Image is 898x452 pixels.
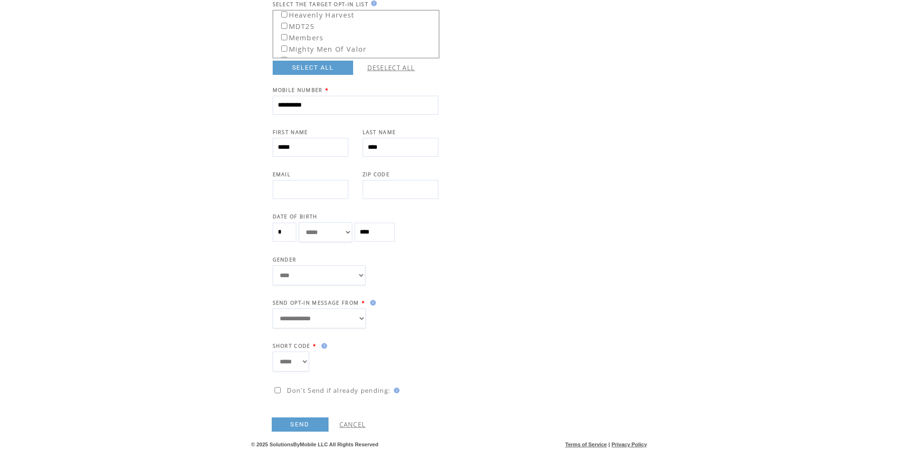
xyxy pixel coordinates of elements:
label: Mobile Giving [275,53,341,65]
a: Privacy Policy [612,442,647,447]
input: MDT25 [281,23,287,29]
input: Members [281,34,287,40]
span: | [608,442,610,447]
img: help.gif [367,300,376,306]
input: Mobile Giving [281,57,287,63]
span: DATE OF BIRTH [273,213,318,220]
span: © 2025 SolutionsByMobile LLC All Rights Reserved [251,442,379,447]
span: SEND OPT-IN MESSAGE FROM [273,299,359,306]
a: Terms of Service [565,442,607,447]
a: SEND [272,417,329,432]
img: help.gif [319,343,327,349]
span: MOBILE NUMBER [273,87,323,93]
img: help.gif [368,0,377,6]
span: SHORT CODE [273,343,311,349]
input: Mighty Men Of Valor [281,45,287,52]
input: Heavenly Harvest [281,11,287,18]
span: FIRST NAME [273,129,308,136]
a: CANCEL [339,420,366,429]
a: DESELECT ALL [367,63,415,72]
span: Don't Send if already pending: [287,386,391,395]
a: SELECT ALL [273,61,353,75]
label: Mighty Men Of Valor [275,42,367,54]
span: LAST NAME [363,129,396,136]
span: ZIP CODE [363,171,390,178]
span: SELECT THE TARGET OPT-IN LIST [273,1,369,8]
label: MDT25 [275,19,315,31]
label: Heavenly Harvest [275,8,355,19]
img: help.gif [391,388,400,393]
label: Members [275,30,324,42]
span: GENDER [273,256,297,263]
span: EMAIL [273,171,291,178]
